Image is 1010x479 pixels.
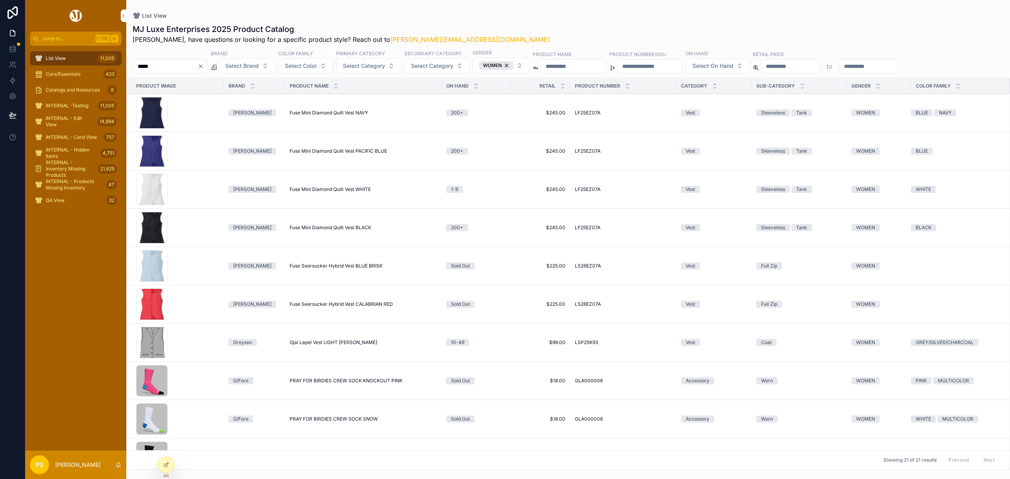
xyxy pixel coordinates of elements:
[575,263,601,269] span: LS26EZ07A
[451,377,470,384] div: Sold Out
[827,62,832,71] p: to
[107,85,117,95] div: 8
[451,148,463,155] div: 200+
[390,36,550,43] a: [PERSON_NAME][EMAIL_ADDRESS][DOMAIN_NAME]
[756,109,842,116] a: SleevelessTank
[404,58,469,73] button: Select Button
[446,148,506,155] a: 200+
[796,148,807,155] div: Tank
[575,148,671,154] a: LF25EZ07A
[911,415,1000,423] a: WHITEMULTICOLOR
[761,301,777,308] div: Full Zip
[851,224,906,231] a: WOMEN
[761,148,785,155] div: Sleeveless
[609,51,666,58] label: Product Number/SKU
[142,12,167,20] span: List View
[686,262,695,269] div: Vest
[451,301,470,308] div: Sold Out
[30,162,122,176] a: INTERNAL - Inventory Missing Products21,629
[756,339,842,346] a: Coat
[473,58,529,73] button: Select Button
[575,378,603,384] span: GLA000006
[916,224,931,231] div: BLACK
[233,339,252,346] div: Greyson
[856,301,875,308] div: WOMEN
[46,197,65,204] span: QA View
[290,148,437,154] a: Fuse Mini Diamond Quilt Vest PACIFIC BLUE
[103,69,117,79] div: 423
[278,50,313,57] label: Color Family
[851,186,906,193] a: WOMEN
[228,339,280,346] a: Greyson
[479,61,513,70] div: WOMEN
[451,109,463,116] div: 200+
[851,109,906,116] a: WOMEN
[133,24,550,35] h1: MJ Luxe Enterprises 2025 Product Catalog
[516,301,565,307] a: $225.00
[856,186,875,193] div: WOMEN
[911,186,1000,193] a: WHITE
[516,186,565,193] span: $245.00
[136,83,176,89] span: Product Image
[46,147,97,159] span: INTERNAL - Hidden Items
[411,62,453,70] span: Select Category
[46,159,95,178] span: INTERNAL - Inventory Missing Products
[516,263,565,269] a: $225.00
[575,225,600,231] span: LF25EZ07A
[219,58,275,73] button: Select Button
[30,67,122,81] a: Core/Essentials423
[911,148,1000,155] a: BLUE
[228,301,280,308] a: [PERSON_NAME]
[233,186,271,193] div: [PERSON_NAME]
[575,83,620,89] span: Product Number
[516,416,565,422] a: $18.00
[761,186,785,193] div: Sleeveless
[761,262,777,269] div: Full Zip
[451,339,464,346] div: 10-49
[290,186,371,193] span: Fuse Mini Diamond Quilt Vest WHITE
[290,110,368,116] span: Fuse Mini Diamond Quilt Vest NAVY
[686,58,750,73] button: Select Button
[796,224,807,231] div: Tank
[575,416,603,422] span: GLA000006
[516,378,565,384] a: $18.00
[851,301,906,308] a: WOMEN
[761,109,785,116] div: Sleeveless
[911,377,1000,384] a: PINKMULTICOLOR
[756,415,842,423] a: Worn
[233,224,271,231] div: [PERSON_NAME]
[446,415,506,423] a: Sold Out
[856,377,875,384] div: WOMEN
[290,225,371,231] span: Fuse Mini Diamond Quilt Vest BLACK
[761,339,772,346] div: Coat
[753,51,784,58] label: Retail Price
[30,99,122,113] a: INTERNAL -Testing11,005
[575,416,671,422] a: GLA000006
[446,186,506,193] a: 1-9
[104,133,117,142] div: 757
[404,50,462,57] label: Secondary Category
[516,339,565,346] span: $98.00
[575,148,600,154] span: LF25EZ07A
[446,224,506,231] a: 200+
[285,62,317,70] span: Select Color
[516,225,565,231] a: $245.00
[856,148,875,155] div: WOMEN
[228,186,280,193] a: [PERSON_NAME]
[198,63,207,69] button: Clear
[851,262,906,269] a: WOMEN
[228,262,280,269] a: [PERSON_NAME]
[228,415,280,423] a: G/Fore
[851,148,906,155] a: WOMEN
[761,224,785,231] div: Sleeveless
[681,301,747,308] a: Vest
[681,415,747,423] a: Accessory
[916,109,928,116] div: BLUE
[228,83,245,89] span: Brand
[133,12,167,20] a: List View
[290,416,437,422] a: PRAY FOR BIRDIES CREW SOCK SNOW
[233,415,249,423] div: G/Fore
[575,378,671,384] a: GLA000006
[686,339,695,346] div: Vest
